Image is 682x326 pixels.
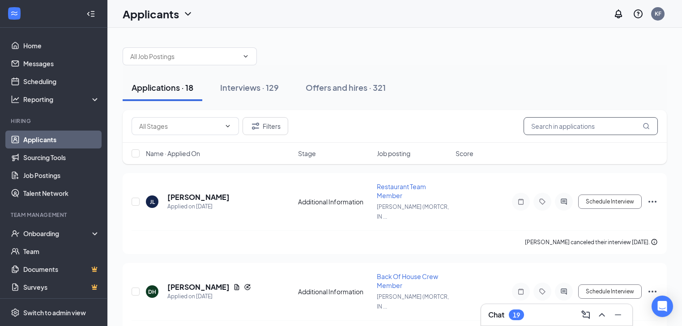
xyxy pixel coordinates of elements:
[11,211,98,219] div: Team Management
[23,260,100,278] a: DocumentsCrown
[11,308,20,317] svg: Settings
[377,149,410,158] span: Job posting
[595,308,609,322] button: ChevronUp
[597,309,607,320] svg: ChevronUp
[578,284,642,299] button: Schedule Interview
[524,117,658,135] input: Search in applications
[23,148,100,166] a: Sourcing Tools
[23,242,100,260] a: Team
[139,121,221,131] input: All Stages
[224,123,231,130] svg: ChevronDown
[167,282,230,292] h5: [PERSON_NAME]
[377,293,449,310] span: [PERSON_NAME] (MORTCR, IN ...
[167,192,230,202] h5: [PERSON_NAME]
[23,278,100,296] a: SurveysCrown
[23,131,100,148] a: Applicants
[298,149,316,158] span: Stage
[537,198,548,205] svg: Tag
[611,308,625,322] button: Minimize
[23,37,100,55] a: Home
[525,238,658,247] div: [PERSON_NAME] canceled their interview [DATE].
[613,8,624,19] svg: Notifications
[655,10,661,17] div: KF
[11,95,20,104] svg: Analysis
[579,308,593,322] button: ComposeMessage
[10,9,19,18] svg: WorkstreamLogo
[148,288,156,296] div: DH
[456,149,473,158] span: Score
[233,284,240,291] svg: Document
[23,229,92,238] div: Onboarding
[23,184,100,202] a: Talent Network
[23,95,100,104] div: Reporting
[244,284,251,291] svg: Reapply
[298,287,371,296] div: Additional Information
[647,286,658,297] svg: Ellipses
[306,82,386,93] div: Offers and hires · 321
[652,296,673,317] div: Open Intercom Messenger
[558,198,569,205] svg: ActiveChat
[643,123,650,130] svg: MagnifyingGlass
[146,149,200,158] span: Name · Applied On
[130,51,239,61] input: All Job Postings
[613,309,623,320] svg: Minimize
[167,292,251,301] div: Applied on [DATE]
[298,197,371,206] div: Additional Information
[86,9,95,18] svg: Collapse
[243,117,288,135] button: Filter Filters
[513,311,520,319] div: 19
[23,166,100,184] a: Job Postings
[23,55,100,72] a: Messages
[250,121,261,131] svg: Filter
[11,229,20,238] svg: UserCheck
[377,182,426,199] span: Restaurant Team Member
[647,196,658,207] svg: Ellipses
[580,309,591,320] svg: ComposeMessage
[242,53,249,60] svg: ChevronDown
[488,310,504,320] h3: Chat
[23,308,86,317] div: Switch to admin view
[132,82,193,93] div: Applications · 18
[537,288,548,295] svg: Tag
[558,288,569,295] svg: ActiveChat
[377,272,438,289] span: Back Of House Crew Member
[150,198,155,206] div: JL
[167,202,230,211] div: Applied on [DATE]
[11,117,98,125] div: Hiring
[516,198,526,205] svg: Note
[23,72,100,90] a: Scheduling
[220,82,279,93] div: Interviews · 129
[633,8,644,19] svg: QuestionInfo
[578,195,642,209] button: Schedule Interview
[123,6,179,21] h1: Applicants
[377,203,449,220] span: [PERSON_NAME] (MORTCR, IN ...
[183,8,193,19] svg: ChevronDown
[516,288,526,295] svg: Note
[651,238,658,246] svg: Info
